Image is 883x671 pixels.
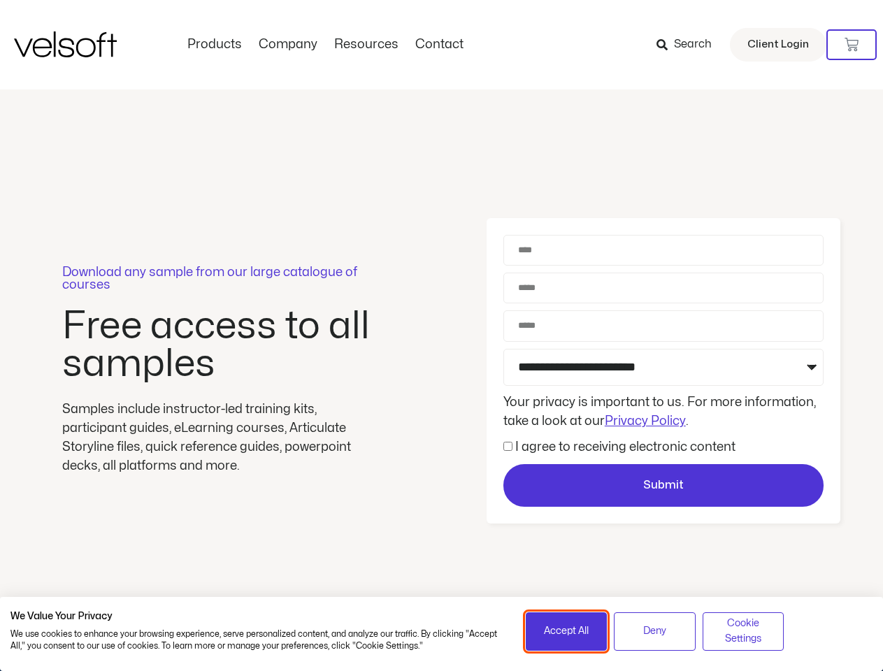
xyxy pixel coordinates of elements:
[62,400,377,475] div: Samples include instructor-led training kits, participant guides, eLearning courses, Articulate S...
[643,623,666,639] span: Deny
[674,36,712,54] span: Search
[326,37,407,52] a: ResourcesMenu Toggle
[747,36,809,54] span: Client Login
[643,477,684,495] span: Submit
[14,31,117,57] img: Velsoft Training Materials
[407,37,472,52] a: ContactMenu Toggle
[656,33,722,57] a: Search
[515,441,735,453] label: I agree to receiving electronic content
[605,415,686,427] a: Privacy Policy
[544,623,589,639] span: Accept All
[62,308,377,383] h2: Free access to all samples
[703,612,784,651] button: Adjust cookie preferences
[503,464,824,507] button: Submit
[10,628,505,652] p: We use cookies to enhance your browsing experience, serve personalized content, and analyze our t...
[500,393,827,431] div: Your privacy is important to us. For more information, take a look at our .
[712,616,775,647] span: Cookie Settings
[614,612,696,651] button: Deny all cookies
[62,266,377,291] p: Download any sample from our large catalogue of courses
[250,37,326,52] a: CompanyMenu Toggle
[179,37,250,52] a: ProductsMenu Toggle
[730,28,826,62] a: Client Login
[179,37,472,52] nav: Menu
[526,612,608,651] button: Accept all cookies
[10,610,505,623] h2: We Value Your Privacy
